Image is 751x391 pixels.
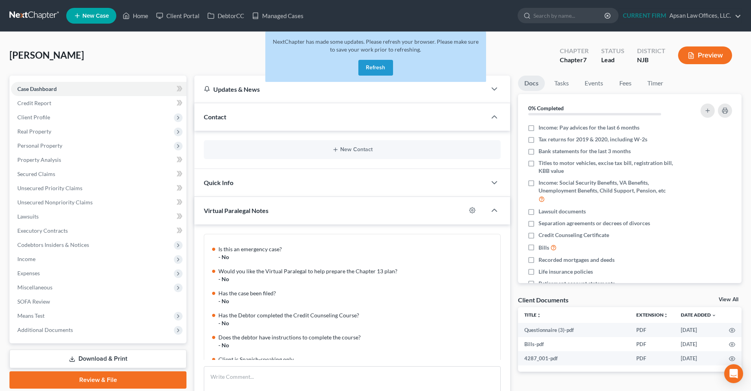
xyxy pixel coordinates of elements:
div: Does the debtor have instructions to complete the course? [218,334,496,341]
span: Bills [539,244,549,252]
span: Tax returns for 2019 & 2020, including W-2s [539,135,647,143]
span: SOFA Review [17,298,50,305]
a: SOFA Review [11,295,186,309]
div: Has the case been filed? [218,289,496,297]
button: New Contact [210,146,494,153]
td: PDF [630,323,675,337]
div: Chapter [560,56,589,65]
div: NJB [637,56,665,65]
div: Client Documents [518,296,568,304]
div: Chapter [560,46,589,56]
span: Unsecured Priority Claims [17,185,82,191]
span: Additional Documents [17,326,73,333]
span: Retirement account statements [539,280,615,287]
a: Property Analysis [11,153,186,167]
span: Personal Property [17,142,62,149]
a: Docs [518,76,545,91]
a: CURRENT FIRMApsan Law Offices, LLC. [619,9,741,23]
td: Questionnaire (3)-pdf [518,323,630,337]
button: Refresh [358,60,393,76]
span: Virtual Paralegal Notes [204,207,268,214]
div: Is this an emergency case? [218,245,496,253]
div: Updates & News [204,85,477,93]
button: Preview [678,46,732,64]
td: [DATE] [675,323,723,337]
div: District [637,46,665,56]
a: Managed Cases [248,9,307,23]
td: [DATE] [675,337,723,351]
span: Real Property [17,128,51,135]
a: Case Dashboard [11,82,186,96]
a: Review & File [9,371,186,389]
div: Has the Debtor completed the Credit Counseling Course? [218,311,496,319]
span: Lawsuit documents [539,208,586,215]
span: Means Test [17,312,45,319]
a: Download & Print [9,350,186,368]
span: Income: Pay advices for the last 6 months [539,124,639,132]
div: Status [601,46,624,56]
span: Expenses [17,270,40,276]
i: expand_more [712,313,716,318]
span: Unsecured Nonpriority Claims [17,199,93,206]
span: Bank statements for the last 3 months [539,147,631,155]
span: Miscellaneous [17,284,52,291]
span: Separation agreements or decrees of divorces [539,219,650,227]
span: Titles to motor vehicles, excise tax bill, registration bill, KBB value [539,159,679,175]
span: Income [17,256,35,262]
div: - No [218,253,496,261]
span: Property Analysis [17,156,61,163]
span: Income: Social Security Benefits, VA Benefits, Unemployment Benefits, Child Support, Pension, etc [539,179,679,195]
a: Tasks [548,76,575,91]
span: Secured Claims [17,170,55,177]
span: Quick Info [204,179,233,186]
div: Open Intercom Messenger [724,364,743,383]
div: - No [218,297,496,305]
span: Life insurance policies [539,268,593,276]
strong: 0% Completed [528,105,564,111]
i: unfold_more [663,313,668,318]
a: Timer [641,76,669,91]
span: NextChapter has made some updates. Please refresh your browser. Please make sure to save your wor... [273,38,479,53]
a: Secured Claims [11,167,186,181]
input: Search by name... [533,8,606,23]
span: Credit Counseling Certificate [539,231,609,239]
span: Recorded mortgages and deeds [539,256,615,264]
td: 4287_001-pdf [518,351,630,365]
span: New Case [82,13,109,19]
td: PDF [630,351,675,365]
div: - No [218,341,496,349]
a: Home [119,9,152,23]
td: [DATE] [675,351,723,365]
a: Unsecured Priority Claims [11,181,186,195]
a: Lawsuits [11,209,186,224]
a: Credit Report [11,96,186,110]
span: Executory Contracts [17,227,68,234]
div: - No [218,319,496,327]
span: Case Dashboard [17,85,57,92]
td: PDF [630,337,675,351]
div: Lead [601,56,624,65]
td: Bills-pdf [518,337,630,351]
div: Client is Spanish-speaking only. [218,356,496,363]
span: Contact [204,113,226,120]
a: Executory Contracts [11,224,186,238]
span: Codebtors Insiders & Notices [17,241,89,248]
span: Lawsuits [17,213,39,220]
span: Credit Report [17,100,51,106]
span: [PERSON_NAME] [9,49,84,61]
span: 7 [583,56,587,63]
a: View All [719,297,738,302]
a: Events [578,76,609,91]
a: DebtorCC [203,9,248,23]
a: Unsecured Nonpriority Claims [11,195,186,209]
a: Date Added expand_more [681,312,716,318]
div: - No [218,275,496,283]
span: Client Profile [17,114,50,120]
a: Client Portal [152,9,203,23]
a: Extensionunfold_more [636,312,668,318]
a: Fees [613,76,638,91]
div: Would you like the Virtual Paralegal to help prepare the Chapter 13 plan? [218,267,496,275]
i: unfold_more [537,313,541,318]
strong: CURRENT FIRM [623,12,666,19]
a: Titleunfold_more [524,312,541,318]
